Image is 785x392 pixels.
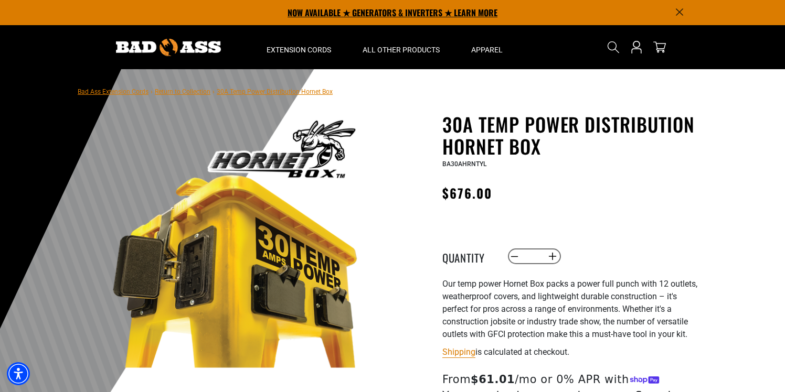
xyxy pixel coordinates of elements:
a: Bad Ass Extension Cords [78,88,148,95]
img: Bad Ass Extension Cords [116,39,221,56]
summary: Apparel [455,25,518,69]
summary: All Other Products [347,25,455,69]
h1: 30A Temp Power Distribution Hornet Box [442,113,699,157]
span: BA30AHRNTYL [442,160,486,168]
a: Shipping [442,347,475,357]
span: › [213,88,215,95]
a: Open this option [628,25,645,69]
a: cart [651,41,668,53]
summary: Search [605,39,622,56]
nav: breadcrumbs [78,85,333,97]
span: Our temp power Hornet Box packs a power full punch with 12 outlets, weatherproof covers, and ligh... [442,279,697,339]
span: 30A Temp Power Distribution Hornet Box [217,88,333,95]
span: All Other Products [363,45,440,55]
div: Accessibility Menu [7,362,30,385]
span: Apparel [471,45,503,55]
div: is calculated at checkout. [442,345,699,359]
a: Return to Collection [155,88,210,95]
span: $676.00 [442,183,493,202]
span: Extension Cords [267,45,331,55]
span: › [151,88,153,95]
summary: Extension Cords [251,25,347,69]
label: Quantity [442,249,495,263]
